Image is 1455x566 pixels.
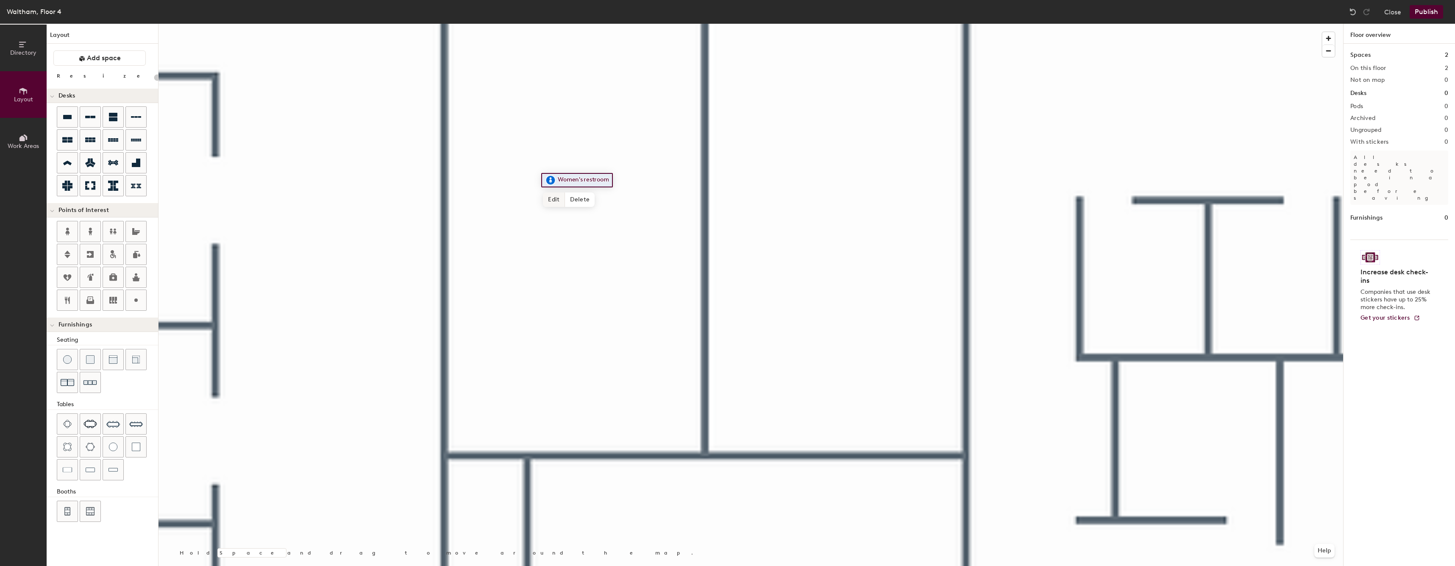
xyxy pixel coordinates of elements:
span: Work Areas [8,142,39,150]
p: All desks need to be in a pod before saving [1350,151,1448,205]
span: Furnishings [58,321,92,328]
img: Undo [1349,8,1357,16]
img: Table (1x1) [132,443,140,451]
h2: 2 [1445,65,1448,72]
img: Six seat table [83,420,97,428]
h2: 0 [1444,103,1448,110]
span: Points of Interest [58,207,109,214]
h1: Desks [1350,89,1366,98]
button: Four seat round table [57,436,78,457]
h2: 0 [1444,115,1448,122]
img: Table (1x2) [63,466,72,474]
div: Seating [57,335,158,345]
img: Couch (corner) [132,355,140,364]
h1: Furnishings [1350,213,1383,223]
button: Ten seat table [125,413,147,435]
button: Close [1384,5,1401,19]
p: Companies that use desk stickers have up to 25% more check-ins. [1360,288,1433,311]
button: Stool [57,349,78,370]
h4: Increase desk check-ins [1360,268,1433,285]
img: Couch (x2) [61,376,74,389]
h1: 0 [1444,213,1448,223]
span: Delete [565,192,595,207]
div: Tables [57,400,158,409]
button: Eight seat table [103,413,124,435]
h2: 0 [1444,139,1448,145]
img: Ten seat table [129,417,143,431]
span: Add space [87,54,121,62]
img: Table (round) [109,443,117,451]
h2: Pods [1350,103,1363,110]
img: Four seat table [63,420,72,428]
button: Table (1x1) [125,436,147,457]
img: Redo [1362,8,1371,16]
button: Couch (middle) [103,349,124,370]
button: Six seat booth [80,501,101,522]
img: Couch (middle) [109,355,117,364]
h2: Archived [1350,115,1375,122]
img: Stool [63,355,72,364]
button: Table (1x4) [103,459,124,480]
img: Sticker logo [1360,250,1380,265]
h1: Floor overview [1344,24,1455,44]
img: Table (1x3) [86,466,95,474]
img: Four seat round table [63,443,72,451]
button: Add space [53,50,146,66]
h2: 0 [1444,127,1448,134]
h1: 0 [1444,89,1448,98]
button: Four seat booth [57,501,78,522]
span: Desks [58,92,75,99]
span: Get your stickers [1360,314,1410,321]
button: Couch (x3) [80,372,101,393]
button: Publish [1410,5,1443,19]
div: Resize [57,72,150,79]
button: Table (1x3) [80,459,101,480]
span: Edit [543,192,565,207]
button: Six seat table [80,413,101,435]
span: Layout [14,96,33,103]
button: Couch (x2) [57,372,78,393]
div: Waltham, Floor 4 [7,6,61,17]
h1: Spaces [1350,50,1371,60]
img: Eight seat table [106,417,120,431]
button: Table (round) [103,436,124,457]
img: Table (1x4) [108,466,118,474]
h2: With stickers [1350,139,1389,145]
button: Four seat table [57,413,78,435]
button: Cushion [80,349,101,370]
img: Couch (x3) [83,376,97,389]
button: Help [1314,544,1335,558]
span: Directory [10,49,36,56]
img: Cushion [86,355,95,364]
a: Get your stickers [1360,315,1420,322]
img: Six seat booth [86,507,95,516]
img: Six seat round table [86,443,95,451]
h2: On this floor [1350,65,1386,72]
h1: Layout [47,31,158,44]
div: Booths [57,487,158,496]
h2: Not on map [1350,77,1385,84]
h2: 0 [1444,77,1448,84]
h1: 2 [1445,50,1448,60]
button: Couch (corner) [125,349,147,370]
button: Six seat round table [80,436,101,457]
h2: Ungrouped [1350,127,1382,134]
img: Four seat booth [64,507,71,516]
button: Table (1x2) [57,459,78,480]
